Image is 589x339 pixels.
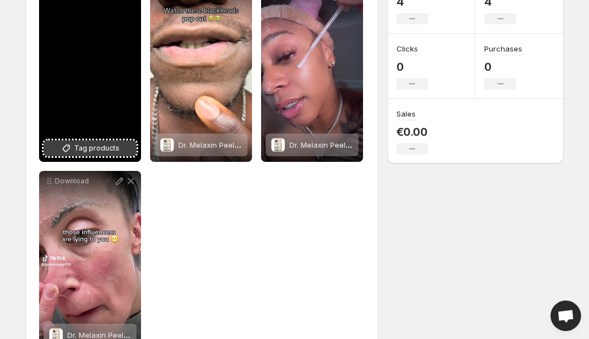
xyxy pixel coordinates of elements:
p: 0 [396,60,428,74]
h3: Clicks [396,43,418,54]
p: Download [55,177,114,186]
p: 0 [484,60,522,74]
span: Tag products [74,143,119,154]
h3: Sales [396,108,416,119]
h3: Purchases [484,43,522,54]
p: €0.00 [396,125,428,139]
button: Tag products [44,140,136,156]
div: Open chat [550,301,581,331]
